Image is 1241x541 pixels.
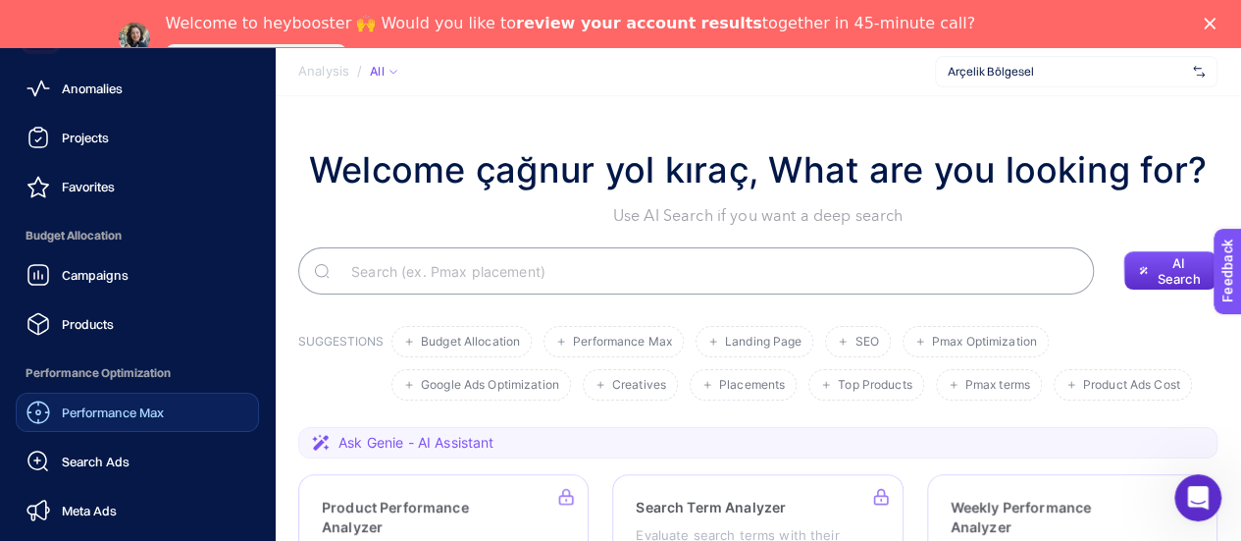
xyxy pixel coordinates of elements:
[62,503,117,518] span: Meta Ads
[1156,255,1202,287] span: AI Search
[16,216,259,255] span: Budget Allocation
[932,335,1037,350] span: Pmax Optimization
[16,69,259,108] a: Anomalies
[725,335,801,350] span: Landing Page
[309,204,1207,228] p: Use AI Search if you want a deep search
[421,335,520,350] span: Budget Allocation
[1083,378,1180,393] span: Product Ads Cost
[421,378,559,393] span: Google Ads Optimization
[700,14,761,32] b: results
[62,316,114,332] span: Products
[948,64,1185,80] span: Arçelik Bölgesel
[298,334,384,401] h3: SUGGESTIONS
[965,378,1030,393] span: Pmax terms
[1123,251,1218,291] button: AI Search
[119,23,150,54] img: Profile image for Neslihan
[1174,474,1221,521] iframe: Intercom live chat
[16,304,259,344] a: Products
[166,14,975,33] div: Welcome to heybooster 🙌 Would you like to together in 45-minute call?
[516,14,696,32] b: review your account
[16,353,259,393] span: Performance Optimization
[16,255,259,295] a: Campaigns
[612,378,666,393] span: Creatives
[12,6,75,22] span: Feedback
[298,64,349,80] span: Analysis
[1204,18,1223,29] div: Close
[16,442,259,481] a: Search Ads
[16,491,259,530] a: Meta Ads
[62,405,164,420] span: Performance Max
[336,243,1078,298] input: Search
[338,433,493,453] span: Ask Genie - AI Assistant
[854,335,878,350] span: SEO
[16,118,259,157] a: Projects
[62,81,123,96] span: Anomalies
[370,64,397,80] div: All
[719,378,785,393] span: Placements
[16,167,259,206] a: Favorites
[62,130,109,145] span: Projects
[309,143,1207,196] h1: Welcome çağnur yol kıraç, What are you looking for?
[166,44,347,68] a: Speak with an Expert
[838,378,911,393] span: Top Products
[1193,62,1205,81] img: svg%3e
[357,63,362,79] span: /
[62,454,129,469] span: Search Ads
[16,393,259,432] a: Performance Max
[573,335,672,350] span: Performance Max
[62,267,129,283] span: Campaigns
[62,179,115,194] span: Favorites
